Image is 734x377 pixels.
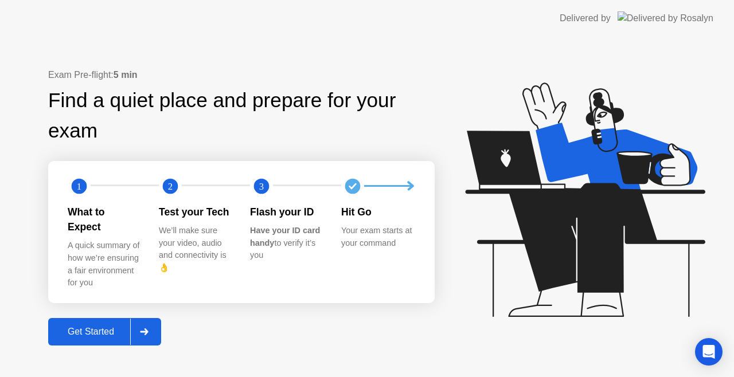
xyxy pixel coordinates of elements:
div: A quick summary of how we’re ensuring a fair environment for you [68,239,140,289]
text: 3 [259,180,264,191]
div: Open Intercom Messenger [695,338,723,366]
div: Exam Pre-flight: [48,68,435,82]
text: 1 [77,180,81,191]
b: Have your ID card handy [250,226,320,248]
div: Find a quiet place and prepare for your exam [48,85,435,146]
div: Hit Go [341,205,414,219]
button: Get Started [48,318,161,345]
img: Delivered by Rosalyn [618,11,713,25]
div: Get Started [52,327,130,337]
div: Your exam starts at your command [341,225,414,249]
div: What to Expect [68,205,140,235]
b: 5 min [114,70,138,80]
div: to verify it’s you [250,225,323,262]
div: Delivered by [560,11,611,25]
text: 2 [168,180,173,191]
div: We’ll make sure your video, audio and connectivity is 👌 [159,225,232,274]
div: Test your Tech [159,205,232,219]
div: Flash your ID [250,205,323,219]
